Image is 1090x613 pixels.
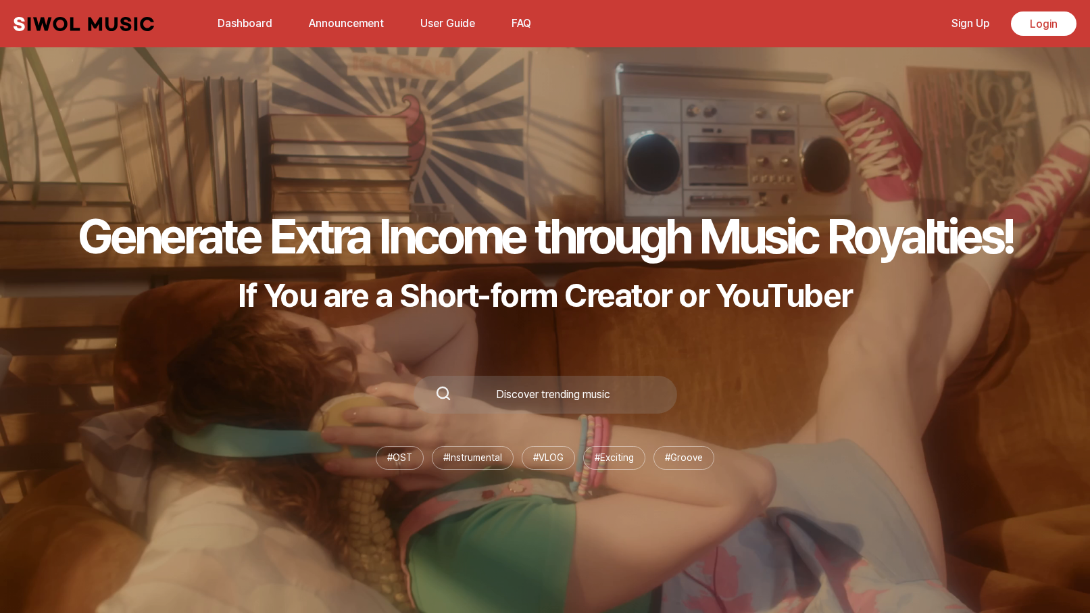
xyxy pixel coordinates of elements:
a: Announcement [301,9,392,38]
a: Sign Up [943,9,997,38]
div: Discover trending music [451,389,655,400]
a: Dashboard [209,9,280,38]
li: # Groove [653,446,714,470]
li: # VLOG [522,446,575,470]
a: User Guide [412,9,483,38]
li: # Exciting [583,446,645,470]
li: # Instrumental [432,446,514,470]
li: # OST [376,446,424,470]
button: FAQ [503,7,539,40]
a: Login [1011,11,1076,36]
h1: Generate Extra Income through Music Royalties! [78,207,1013,265]
p: If You are a Short-form Creator or YouTuber [78,276,1013,315]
